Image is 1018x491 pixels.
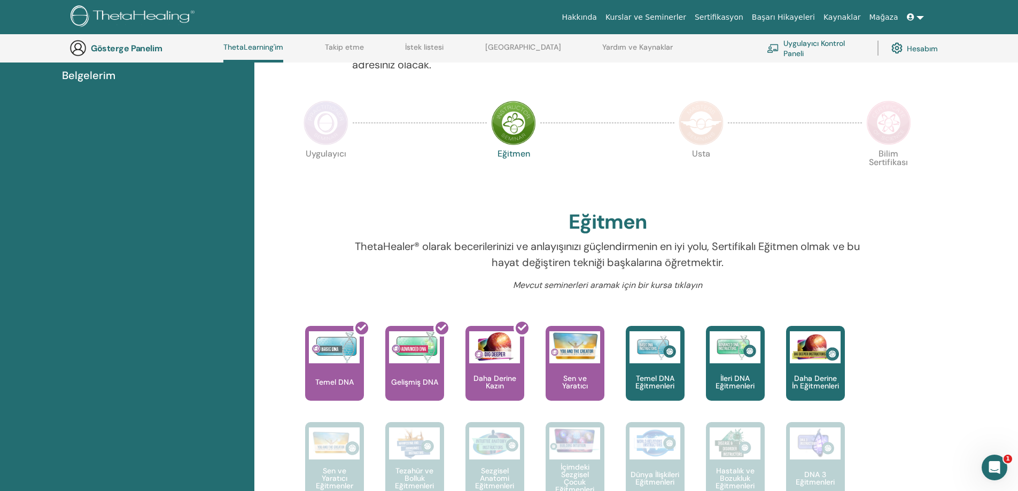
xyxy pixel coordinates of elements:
[325,42,364,52] font: Takip etme
[465,326,524,422] a: Daha Derine Kazın Daha Derine Kazın
[602,43,673,60] a: Yardım ve Kaynaklar
[62,68,115,82] font: Belgelerim
[306,148,346,159] font: Uygulayıcı
[796,470,835,487] font: DNA 3 Eğitmenleri
[786,326,845,422] a: Daha Derine İn Eğitmenleri Daha Derine İn Eğitmenleri
[716,373,755,391] font: İleri DNA Eğitmenleri
[630,331,680,363] img: Temel DNA Eğitmenleri
[865,7,902,27] a: Mağaza
[601,7,690,27] a: Kurslar ve Seminerler
[690,7,748,27] a: Sertifikasyon
[316,466,353,490] font: Sen ve Yaratıcı Eğitmenler
[309,427,360,459] img: Sen ve Yaratıcı Eğitmenler
[630,427,680,459] img: Dünya İlişkileri Eğitmenleri
[982,455,1007,480] iframe: Intercom canlı sohbet
[790,427,841,459] img: DNA 3 Eğitmenleri
[405,42,444,52] font: İstek listesi
[562,373,588,391] font: Sen ve Yaratıcı
[819,7,865,27] a: Kaynaklar
[389,331,440,363] img: Gelişmiş DNA
[1006,455,1010,462] font: 1
[605,13,686,21] font: Kurslar ve Seminerler
[716,466,755,490] font: Hastalık ve Bozukluk Eğitmenleri
[679,100,724,145] img: Usta
[692,148,710,159] font: Usta
[790,331,841,363] img: Daha Derine İn Eğitmenleri
[783,38,845,58] font: Uygulayıcı Kontrol Paneli
[557,7,601,27] a: Hakkında
[866,100,911,145] img: Bilim Sertifikası
[305,326,364,422] a: Temel DNA Temel DNA
[891,36,938,60] a: Hesabım
[485,43,561,60] a: [GEOGRAPHIC_DATA]
[710,427,760,459] img: Hastalık ve Bozukluk Eğitmenleri
[869,148,908,168] font: Bilim Sertifikası
[469,427,520,459] img: Sezgisel Anatomi Eğitmenleri
[498,148,530,159] font: Eğitmen
[352,10,858,72] font: Yolculuğunuz burada başlıyor; ThetaLearning Genel Merkezi'ne hoş geldiniz. Hayatınızın amacını na...
[389,427,440,459] img: Tezahür ve Bolluk Eğitmenleri
[71,5,198,29] img: logo.png
[767,36,865,60] a: Uygulayıcı Kontrol Paneli
[485,42,561,52] font: [GEOGRAPHIC_DATA]
[823,13,861,21] font: Kaynaklar
[706,326,765,422] a: İleri DNA Eğitmenleri İleri DNA Eğitmenleri
[385,326,444,422] a: Gelişmiş DNA Gelişmiş DNA
[569,208,647,235] font: Eğitmen
[602,42,673,52] font: Yardım ve Kaynaklar
[475,466,514,490] font: Sezgisel Anatomi Eğitmenleri
[223,42,283,52] font: ThetaLearning'im
[491,100,536,145] img: Eğitmen
[626,326,685,422] a: Temel DNA Eğitmenleri Temel DNA Eğitmenleri
[891,40,903,56] img: cog.svg
[710,331,760,363] img: İleri DNA Eğitmenleri
[635,373,674,391] font: Temel DNA Eğitmenleri
[304,100,348,145] img: Uygulayıcı
[549,331,600,361] img: Sen ve Yaratıcı
[748,7,819,27] a: Başarı Hikayeleri
[767,44,779,53] img: chalkboard-teacher.svg
[631,470,679,487] font: Dünya İlişkileri Eğitmenleri
[355,239,860,269] font: ThetaHealer® olarak becerilerinizi ve anlayışınızı güçlendirmenin en iyi yolu, Sertifikalı Eğitme...
[549,427,600,454] img: İçimdeki Sezgisel Çocuk Eğitmenleri
[325,43,364,60] a: Takip etme
[513,279,702,291] font: Mevcut seminerleri aramak için bir kursa tıklayın
[391,377,438,387] font: Gelişmiş DNA
[752,13,815,21] font: Başarı Hikayeleri
[469,331,520,363] img: Daha Derine Kazın
[309,331,360,363] img: Temel DNA
[562,13,597,21] font: Hakkında
[223,43,283,63] a: ThetaLearning'im
[69,40,87,57] img: generic-user-icon.jpg
[792,373,839,391] font: Daha Derine İn Eğitmenleri
[405,43,444,60] a: İstek listesi
[695,13,743,21] font: Sertifikasyon
[91,43,162,54] font: Gösterge Panelim
[395,466,434,490] font: Tezahür ve Bolluk Eğitmenleri
[907,44,938,53] font: Hesabım
[869,13,898,21] font: Mağaza
[546,326,604,422] a: Sen ve Yaratıcı Sen ve Yaratıcı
